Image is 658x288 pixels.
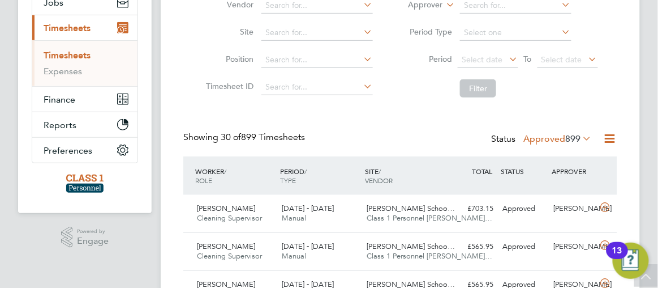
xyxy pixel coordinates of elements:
[203,54,253,64] label: Position
[261,25,373,41] input: Search for...
[448,238,498,256] div: £565.95
[203,81,253,91] label: Timesheet ID
[472,167,493,176] span: TOTAL
[277,161,362,190] div: PERIOD
[304,167,307,176] span: /
[44,66,82,77] a: Expenses
[261,52,373,68] input: Search for...
[192,161,277,190] div: WORKER
[524,133,592,145] label: Approved
[498,200,549,218] div: Approved
[183,132,307,143] div: Showing
[460,25,571,41] input: Select one
[282,251,306,261] span: Manual
[566,133,581,145] span: 899
[197,213,262,223] span: Cleaning Supervisor
[282,242,334,251] span: [DATE] - [DATE]
[203,27,253,37] label: Site
[280,176,296,185] span: TYPE
[379,167,381,176] span: /
[197,242,255,251] span: [PERSON_NAME]
[498,238,549,256] div: Approved
[44,145,92,156] span: Preferences
[549,238,600,256] div: [PERSON_NAME]
[401,27,452,37] label: Period Type
[221,132,305,143] span: 899 Timesheets
[197,204,255,213] span: [PERSON_NAME]
[197,251,262,261] span: Cleaning Supervisor
[549,200,600,218] div: [PERSON_NAME]
[613,243,649,279] button: Open Resource Center, 13 new notifications
[521,52,535,66] span: To
[32,40,137,86] div: Timesheets
[401,54,452,64] label: Period
[612,251,622,265] div: 13
[367,251,492,261] span: Class 1 Personnel [PERSON_NAME]…
[32,112,137,137] button: Reports
[66,175,104,193] img: class1personnel-logo-retina.png
[221,132,241,143] span: 30 of
[261,79,373,95] input: Search for...
[491,132,595,147] div: Status
[367,213,492,223] span: Class 1 Personnel [PERSON_NAME]…
[32,138,137,163] button: Preferences
[44,50,91,61] a: Timesheets
[32,15,137,40] button: Timesheets
[61,227,109,248] a: Powered byEngage
[44,23,91,33] span: Timesheets
[367,204,455,213] span: [PERSON_NAME] Schoo…
[549,161,600,181] div: APPROVER
[32,87,137,112] button: Finance
[362,161,447,190] div: SITE
[44,120,76,130] span: Reports
[195,176,212,185] span: ROLE
[224,167,226,176] span: /
[77,227,109,236] span: Powered by
[44,94,75,105] span: Finance
[32,175,138,193] a: Go to home page
[462,54,502,65] span: Select date
[448,200,498,218] div: £703.15
[282,213,306,223] span: Manual
[498,161,549,181] div: STATUS
[77,236,109,246] span: Engage
[460,79,496,98] button: Filter
[282,204,334,213] span: [DATE] - [DATE]
[365,176,393,185] span: VENDOR
[541,54,582,65] span: Select date
[367,242,455,251] span: [PERSON_NAME] Schoo…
